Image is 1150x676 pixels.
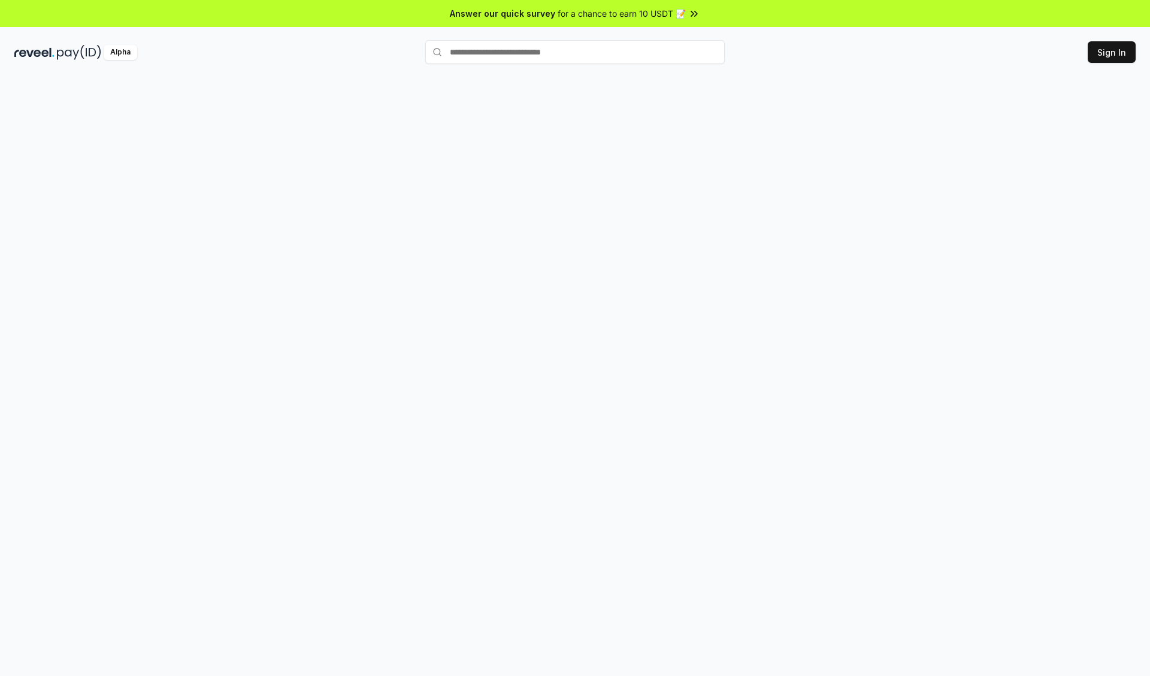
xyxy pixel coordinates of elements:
img: pay_id [57,45,101,60]
img: reveel_dark [14,45,55,60]
span: for a chance to earn 10 USDT 📝 [558,7,686,20]
button: Sign In [1088,41,1136,63]
span: Answer our quick survey [450,7,555,20]
div: Alpha [104,45,137,60]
